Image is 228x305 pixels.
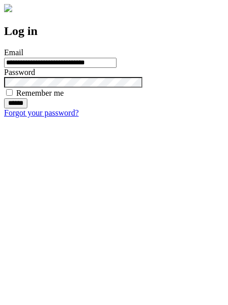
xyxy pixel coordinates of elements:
[4,68,35,77] label: Password
[4,24,224,38] h2: Log in
[4,108,79,117] a: Forgot your password?
[4,48,23,57] label: Email
[16,89,64,97] label: Remember me
[4,4,12,12] img: logo-4e3dc11c47720685a147b03b5a06dd966a58ff35d612b21f08c02c0306f2b779.png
